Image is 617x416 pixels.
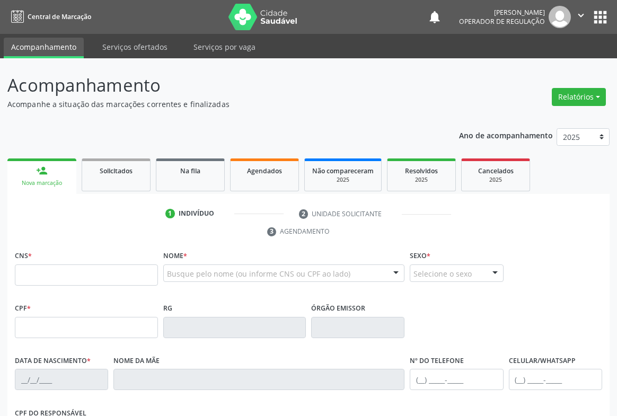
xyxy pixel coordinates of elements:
span: Operador de regulação [459,17,545,26]
button: Relatórios [552,88,606,106]
span: Cancelados [478,166,514,175]
p: Acompanhe a situação das marcações correntes e finalizadas [7,99,429,110]
label: Nome [163,248,187,264]
img: img [549,6,571,28]
label: RG [163,300,172,317]
div: 2025 [395,176,448,184]
label: Nome da mãe [113,353,160,369]
a: Serviços por vaga [186,38,263,56]
label: Sexo [410,248,430,264]
label: CNS [15,248,32,264]
span: Selecione o sexo [413,268,472,279]
input: (__) _____-_____ [509,369,602,390]
a: Serviços ofertados [95,38,175,56]
div: person_add [36,165,48,176]
span: Na fila [180,166,200,175]
div: 2025 [469,176,522,184]
div: Indivíduo [179,209,214,218]
div: 1 [165,209,175,218]
input: (__) _____-_____ [410,369,503,390]
button:  [571,6,591,28]
span: Resolvidos [405,166,438,175]
a: Acompanhamento [4,38,84,58]
label: Celular/WhatsApp [509,353,576,369]
label: CPF [15,300,31,317]
div: Nova marcação [15,179,69,187]
label: Nº do Telefone [410,353,464,369]
i:  [575,10,587,21]
button: apps [591,8,610,26]
span: Agendados [247,166,282,175]
span: Busque pelo nome (ou informe CNS ou CPF ao lado) [167,268,350,279]
button: notifications [427,10,442,24]
input: __/__/____ [15,369,108,390]
span: Solicitados [100,166,133,175]
label: Órgão emissor [311,300,365,317]
a: Central de Marcação [7,8,91,25]
p: Ano de acompanhamento [459,128,553,141]
span: Não compareceram [312,166,374,175]
label: Data de nascimento [15,353,91,369]
p: Acompanhamento [7,72,429,99]
div: [PERSON_NAME] [459,8,545,17]
span: Central de Marcação [28,12,91,21]
div: 2025 [312,176,374,184]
